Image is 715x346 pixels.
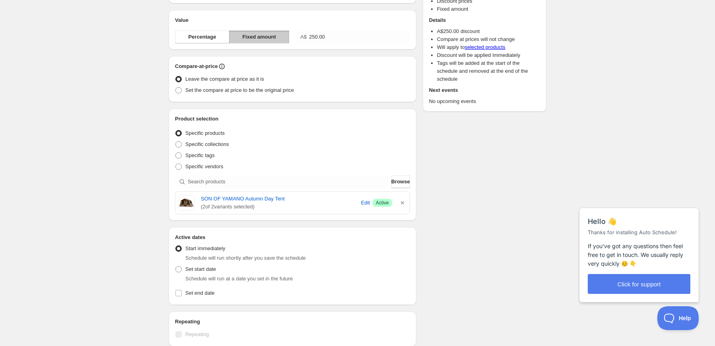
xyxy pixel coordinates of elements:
[437,59,540,83] li: Tags will be added at the start of the schedule and removed at the end of the schedule
[437,51,540,59] li: Discount will be applied Immediately
[391,178,410,186] span: Browse
[188,175,390,188] input: Search products
[185,163,223,169] span: Specific vendors
[465,44,505,50] a: selected products
[391,175,410,188] button: Browse
[242,33,276,41] span: Fixed amount
[175,233,410,241] h2: Active dates
[437,27,540,35] li: A$ 250.00 discount
[175,115,410,123] h2: Product selection
[360,196,371,209] button: Edit
[185,87,294,93] span: Set the compare at price to be the original price
[185,266,216,272] span: Set start date
[437,43,540,51] li: Will apply to
[185,255,306,261] span: Schedule will run shortly after you save the schedule
[185,152,215,158] span: Specific tags
[201,195,358,203] a: SON OF YAMANO Autumn Day Tent
[175,62,218,70] h2: Compare-at-price
[185,130,225,136] span: Specific products
[437,5,540,13] li: Fixed amount
[185,141,229,147] span: Specific collections
[188,33,216,41] span: Percentage
[185,331,209,337] span: Repeating
[229,31,289,43] button: Fixed amount
[185,245,225,251] span: Start immediately
[376,200,389,206] span: Active
[175,31,229,43] button: Percentage
[361,199,370,207] span: Edit
[185,76,264,82] span: Leave the compare at price as it is
[657,306,699,330] iframe: Help Scout Beacon - Open
[429,97,540,105] p: No upcoming events
[429,86,540,94] h2: Next events
[175,16,410,24] h2: Value
[300,34,307,40] span: A$
[429,16,540,24] h2: Details
[185,276,293,282] span: Schedule will run at a date you set in the future
[185,290,215,296] span: Set end date
[437,35,540,43] li: Compare at prices will not change
[201,203,358,211] span: ( 2 of 2 variants selected)
[179,195,194,211] img: SON OF YAMANO Autumn Day Tent Tent Son of Yamano
[575,188,703,306] iframe: Help Scout Beacon - Messages and Notifications
[175,318,410,326] h2: Repeating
